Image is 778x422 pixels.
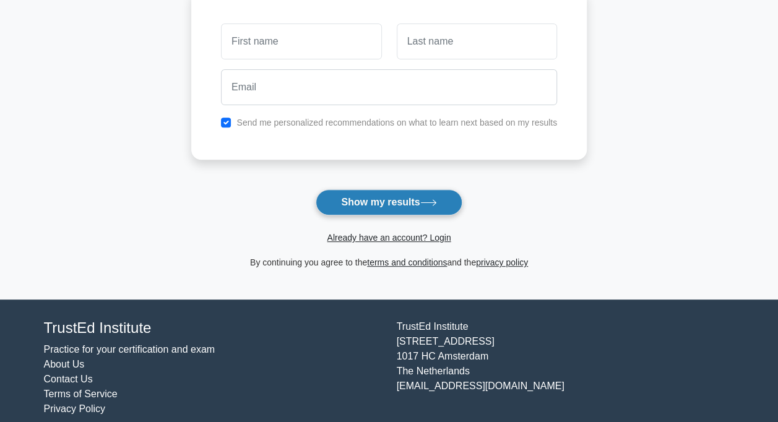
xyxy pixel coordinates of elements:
[44,403,106,414] a: Privacy Policy
[221,69,557,105] input: Email
[44,359,85,369] a: About Us
[476,257,528,267] a: privacy policy
[397,24,557,59] input: Last name
[44,344,215,355] a: Practice for your certification and exam
[316,189,462,215] button: Show my results
[221,24,381,59] input: First name
[236,118,557,127] label: Send me personalized recommendations on what to learn next based on my results
[44,389,118,399] a: Terms of Service
[44,319,382,337] h4: TrustEd Institute
[367,257,447,267] a: terms and conditions
[184,255,594,270] div: By continuing you agree to the and the
[389,319,742,416] div: TrustEd Institute [STREET_ADDRESS] 1017 HC Amsterdam The Netherlands [EMAIL_ADDRESS][DOMAIN_NAME]
[44,374,93,384] a: Contact Us
[327,233,451,243] a: Already have an account? Login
